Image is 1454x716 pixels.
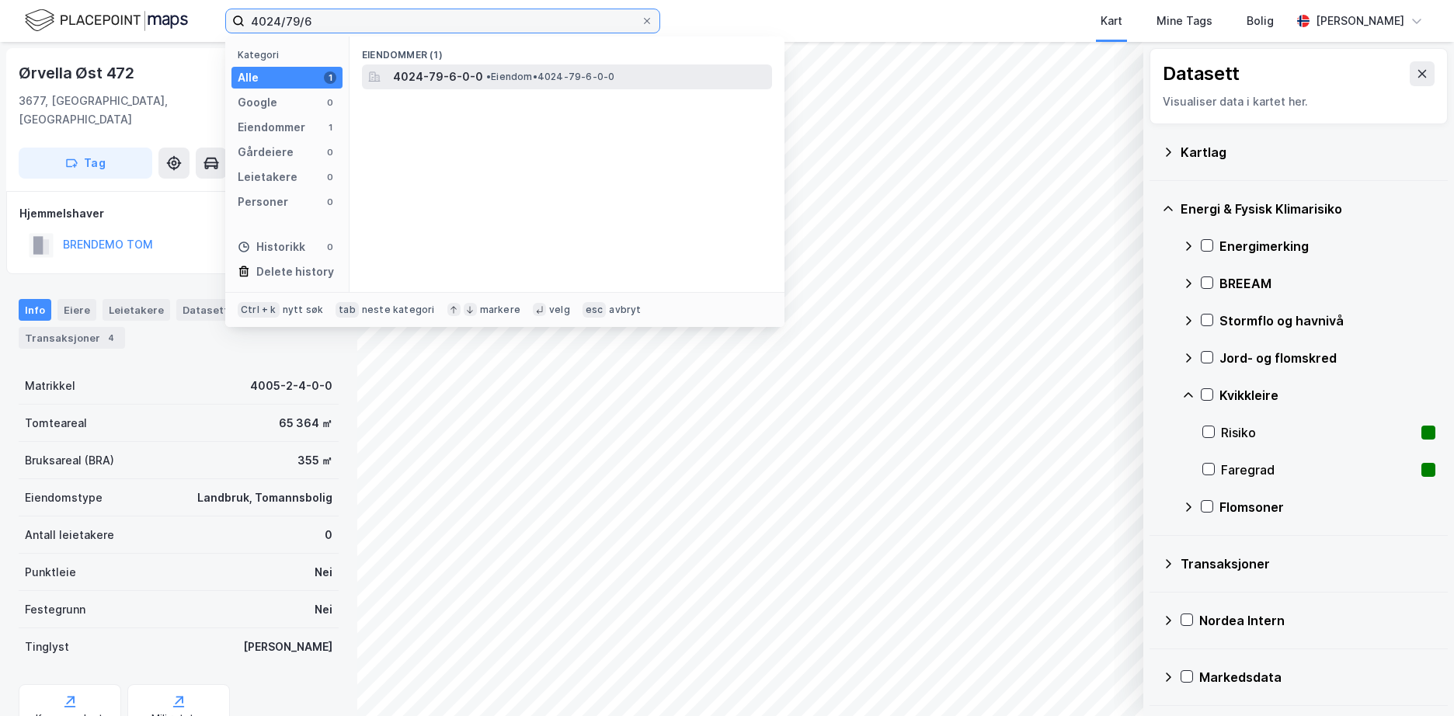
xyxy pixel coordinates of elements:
[609,304,641,316] div: avbryt
[1221,461,1415,479] div: Faregrad
[1163,92,1435,111] div: Visualiser data i kartet her.
[57,299,96,321] div: Eiere
[243,638,332,656] div: [PERSON_NAME]
[324,146,336,158] div: 0
[25,377,75,395] div: Matrikkel
[1247,12,1274,30] div: Bolig
[1221,423,1415,442] div: Risiko
[1219,274,1435,293] div: BREEAM
[1181,554,1435,573] div: Transaksjoner
[583,302,607,318] div: esc
[1219,386,1435,405] div: Kvikkleire
[25,526,114,544] div: Antall leietakere
[103,330,119,346] div: 4
[1219,237,1435,255] div: Energimerking
[238,93,277,112] div: Google
[245,9,641,33] input: Søk på adresse, matrikkel, gårdeiere, leietakere eller personer
[315,563,332,582] div: Nei
[25,414,87,433] div: Tomteareal
[549,304,570,316] div: velg
[19,204,338,223] div: Hjemmelshaver
[362,304,435,316] div: neste kategori
[350,36,784,64] div: Eiendommer (1)
[250,377,332,395] div: 4005-2-4-0-0
[25,600,85,619] div: Festegrunn
[1316,12,1404,30] div: [PERSON_NAME]
[197,488,332,507] div: Landbruk, Tomannsbolig
[1101,12,1122,30] div: Kart
[324,171,336,183] div: 0
[1181,200,1435,218] div: Energi & Fysisk Klimarisiko
[1199,668,1435,686] div: Markedsdata
[486,71,491,82] span: •
[25,451,114,470] div: Bruksareal (BRA)
[315,600,332,619] div: Nei
[103,299,170,321] div: Leietakere
[324,121,336,134] div: 1
[283,304,324,316] div: nytt søk
[25,638,69,656] div: Tinglyst
[25,563,76,582] div: Punktleie
[238,238,305,256] div: Historikk
[1219,311,1435,330] div: Stormflo og havnivå
[238,302,280,318] div: Ctrl + k
[238,49,343,61] div: Kategori
[19,327,125,349] div: Transaksjoner
[25,488,103,507] div: Eiendomstype
[176,299,235,321] div: Datasett
[19,61,137,85] div: Ørvella Øst 472
[336,302,359,318] div: tab
[324,196,336,208] div: 0
[1376,641,1454,716] iframe: Chat Widget
[1219,498,1435,516] div: Flomsoner
[297,451,332,470] div: 355 ㎡
[1199,611,1435,630] div: Nordea Intern
[486,71,614,83] span: Eiendom • 4024-79-6-0-0
[19,148,152,179] button: Tag
[324,96,336,109] div: 0
[238,168,297,186] div: Leietakere
[238,68,259,87] div: Alle
[1163,61,1240,86] div: Datasett
[238,118,305,137] div: Eiendommer
[480,304,520,316] div: markere
[1181,143,1435,162] div: Kartlag
[19,299,51,321] div: Info
[324,71,336,84] div: 1
[25,7,188,34] img: logo.f888ab2527a4732fd821a326f86c7f29.svg
[1219,349,1435,367] div: Jord- og flomskred
[279,414,332,433] div: 65 364 ㎡
[19,92,266,129] div: 3677, [GEOGRAPHIC_DATA], [GEOGRAPHIC_DATA]
[325,526,332,544] div: 0
[256,262,334,281] div: Delete history
[324,241,336,253] div: 0
[238,193,288,211] div: Personer
[1157,12,1212,30] div: Mine Tags
[238,143,294,162] div: Gårdeiere
[393,68,483,86] span: 4024-79-6-0-0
